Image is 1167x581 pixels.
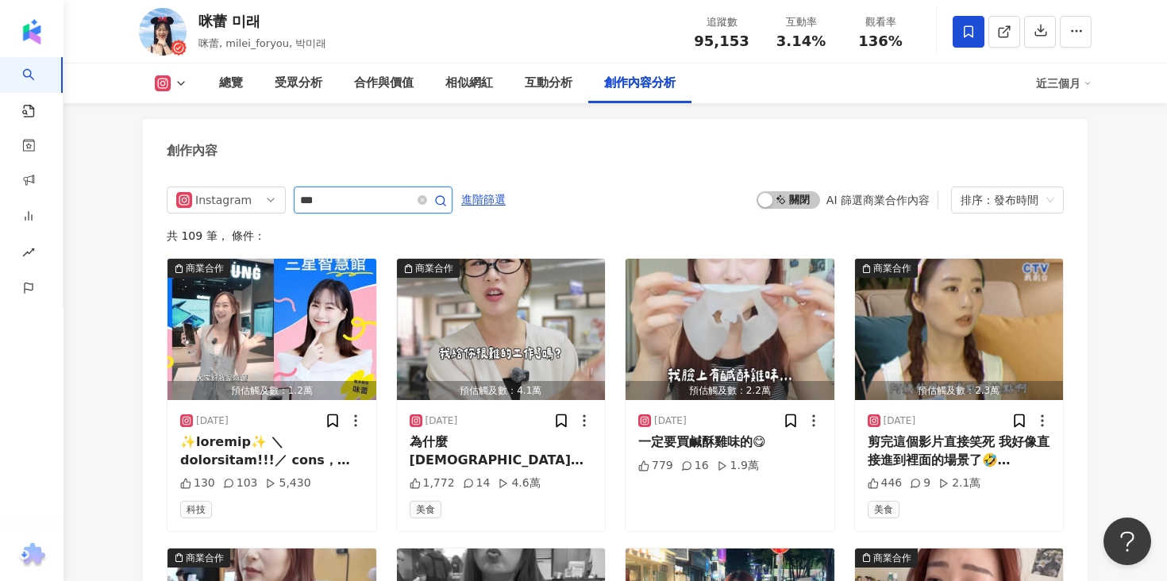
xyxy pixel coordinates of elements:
[910,475,930,491] div: 9
[626,381,834,401] div: 預估觸及數：2.2萬
[219,74,243,93] div: 總覽
[198,11,326,31] div: 咪蕾 미래
[681,458,709,474] div: 16
[167,142,218,160] div: 創作內容
[196,414,229,428] div: [DATE]
[198,37,326,49] span: 咪蕾, milei_foryou, 박미래
[397,259,606,400] img: post-image
[826,194,930,206] div: AI 篩選商業合作內容
[167,229,1064,242] div: 共 109 筆 ， 條件：
[168,259,376,400] img: post-image
[771,14,831,30] div: 互動率
[415,260,453,276] div: 商業合作
[139,8,187,56] img: KOL Avatar
[461,187,506,213] span: 進階篩選
[850,14,911,30] div: 觀看率
[463,475,491,491] div: 14
[855,259,1064,400] img: post-image
[884,414,916,428] div: [DATE]
[855,381,1064,401] div: 預估觸及數：2.3萬
[498,475,540,491] div: 4.6萬
[354,74,414,93] div: 合作與價值
[855,259,1064,400] button: 商業合作預估觸及數：2.3萬
[265,475,310,491] div: 5,430
[938,475,980,491] div: 2.1萬
[604,74,676,93] div: 創作內容分析
[638,433,822,451] div: 一定要買鹹酥雞味的😋
[19,19,44,44] img: logo icon
[168,381,376,401] div: 預估觸及數：1.2萬
[22,57,54,119] a: search
[397,259,606,400] button: 商業合作預估觸及數：4.1萬
[1103,518,1151,565] iframe: Help Scout Beacon - Open
[186,550,224,566] div: 商業合作
[426,414,458,428] div: [DATE]
[418,195,427,205] span: close-circle
[961,187,1040,213] div: 排序：發布時間
[410,501,441,518] span: 美食
[691,14,752,30] div: 追蹤數
[638,458,673,474] div: 779
[868,475,903,491] div: 446
[868,501,899,518] span: 美食
[717,458,759,474] div: 1.9萬
[626,259,834,400] button: 預估觸及數：2.2萬
[17,543,48,568] img: chrome extension
[410,475,455,491] div: 1,772
[180,475,215,491] div: 130
[694,33,749,49] span: 95,153
[858,33,903,49] span: 136%
[410,433,593,469] div: 為什麼[DEMOGRAPHIC_DATA]人吃到好吃的東西都這麼冷靜呢 窩在家追韓劇追到正精彩 看到演員們吃著美味的韓式料理 肚子突然也餓起來要怎麼辦 桂冠這次跟涓豆腐聯名的辣炒起司年糕 就是想...
[180,433,364,469] div: ✨loremip✨ ＼dolorsitam!!!／ cons，adipiscin！🤩 ⠀⠀⠀⠀⠀⠀⠀⠀⠀⠀⠀ elitseddo~~~📣📣📣 eius 📍 tempor，incididu utl...
[460,187,506,212] button: 進階篩選
[223,475,258,491] div: 103
[397,381,606,401] div: 預估觸及數：4.1萬
[873,260,911,276] div: 商業合作
[873,550,911,566] div: 商業合作
[525,74,572,93] div: 互動分析
[195,187,247,213] div: Instagram
[275,74,322,93] div: 受眾分析
[626,259,834,400] img: post-image
[418,193,427,208] span: close-circle
[445,74,493,93] div: 相似網紅
[1036,71,1092,96] div: 近三個月
[22,237,35,272] span: rise
[186,260,224,276] div: 商業合作
[654,414,687,428] div: [DATE]
[168,259,376,400] button: 商業合作預估觸及數：1.2萬
[180,501,212,518] span: 科技
[868,433,1051,469] div: 剪完這個影片直接笑死 我好像直接進到裡面的場景了🤣 [PERSON_NAME] 海派魷魚祭 8/27韓味雙牛魷魚堡、韓味魷魚堡開賣！(期間限定售完為止) 能吃到真的魷魚塊的魷魚排 韓式特製黑醬O...
[776,33,826,49] span: 3.14%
